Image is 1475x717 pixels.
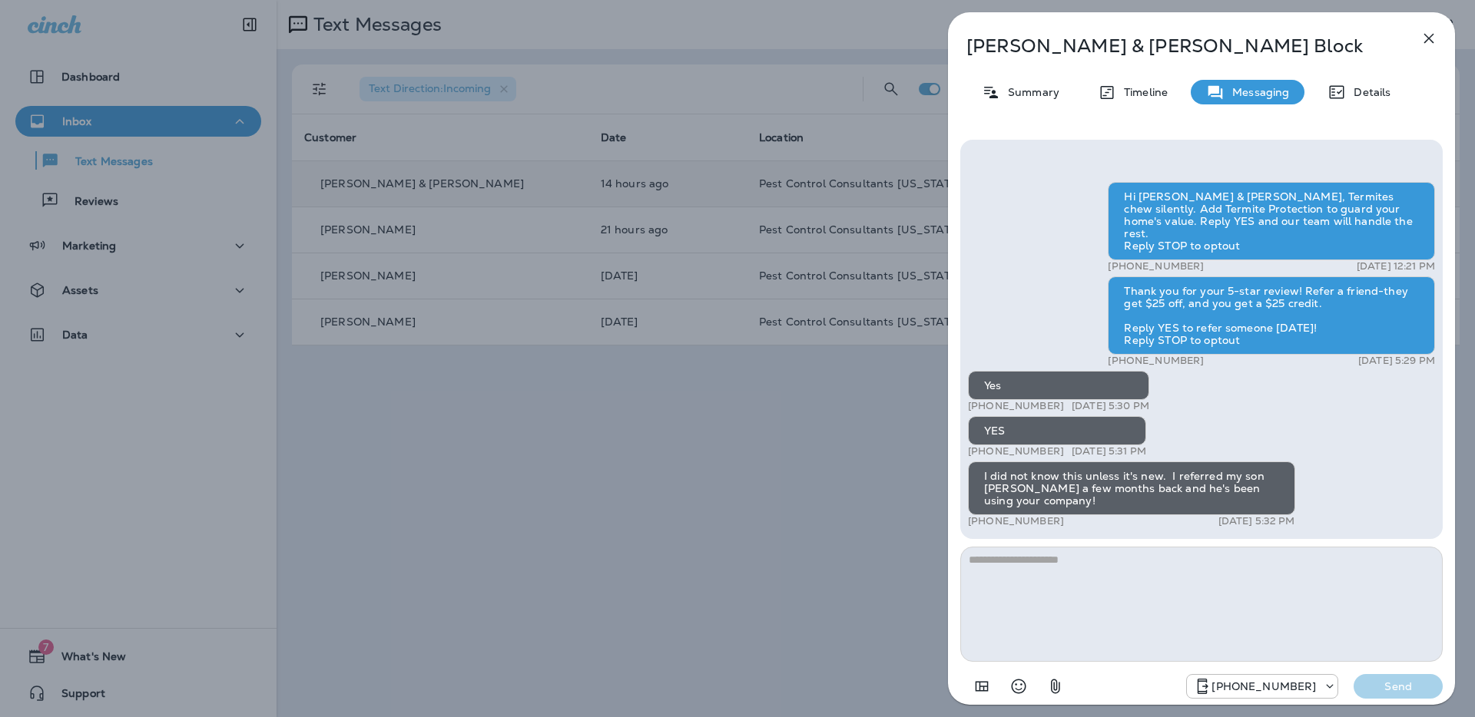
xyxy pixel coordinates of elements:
[1357,260,1435,273] p: [DATE] 12:21 PM
[1225,86,1289,98] p: Messaging
[968,400,1064,412] p: [PHONE_NUMBER]
[1116,86,1168,98] p: Timeline
[1211,680,1316,692] p: [PHONE_NUMBER]
[966,671,997,702] button: Add in a premade template
[968,461,1295,515] div: I did not know this unless it's new. I referred my son [PERSON_NAME] a few months back and he's b...
[968,371,1149,400] div: Yes
[968,445,1064,458] p: [PHONE_NUMBER]
[1346,86,1390,98] p: Details
[1108,355,1204,367] p: [PHONE_NUMBER]
[1072,400,1149,412] p: [DATE] 5:30 PM
[968,416,1146,445] div: YES
[1358,355,1435,367] p: [DATE] 5:29 PM
[968,515,1064,527] p: [PHONE_NUMBER]
[1108,276,1435,355] div: Thank you for your 5-star review! Refer a friend-they get $25 off, and you get a $25 credit. Repl...
[966,35,1386,57] p: [PERSON_NAME] & [PERSON_NAME] Block
[1072,445,1146,458] p: [DATE] 5:31 PM
[1003,671,1034,702] button: Select an emoji
[1187,677,1337,696] div: +1 (815) 998-9676
[1000,86,1059,98] p: Summary
[1218,515,1295,527] p: [DATE] 5:32 PM
[1108,182,1435,260] div: Hi [PERSON_NAME] & [PERSON_NAME], Termites chew silently. Add Termite Protection to guard your ho...
[1108,260,1204,273] p: [PHONE_NUMBER]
